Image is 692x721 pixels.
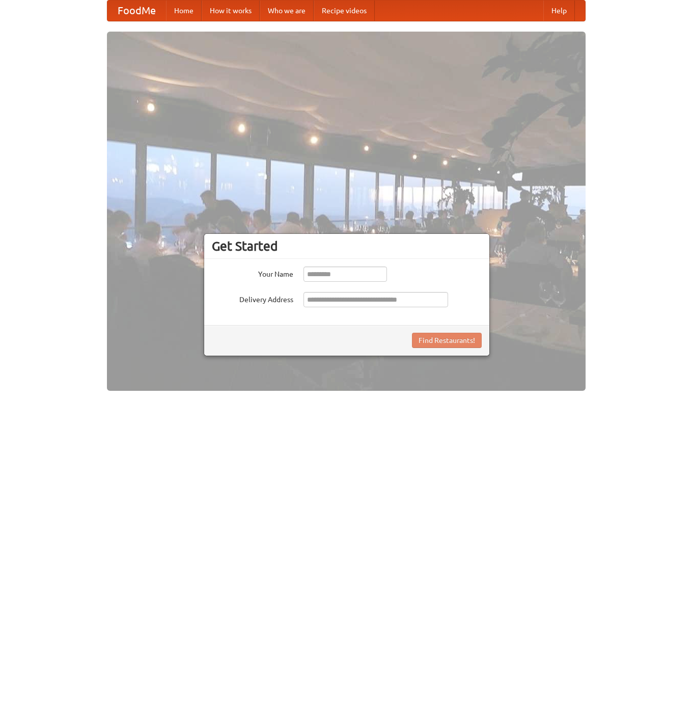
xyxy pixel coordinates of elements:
[212,238,482,254] h3: Get Started
[212,292,293,305] label: Delivery Address
[412,333,482,348] button: Find Restaurants!
[202,1,260,21] a: How it works
[543,1,575,21] a: Help
[107,1,166,21] a: FoodMe
[166,1,202,21] a: Home
[212,266,293,279] label: Your Name
[260,1,314,21] a: Who we are
[314,1,375,21] a: Recipe videos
